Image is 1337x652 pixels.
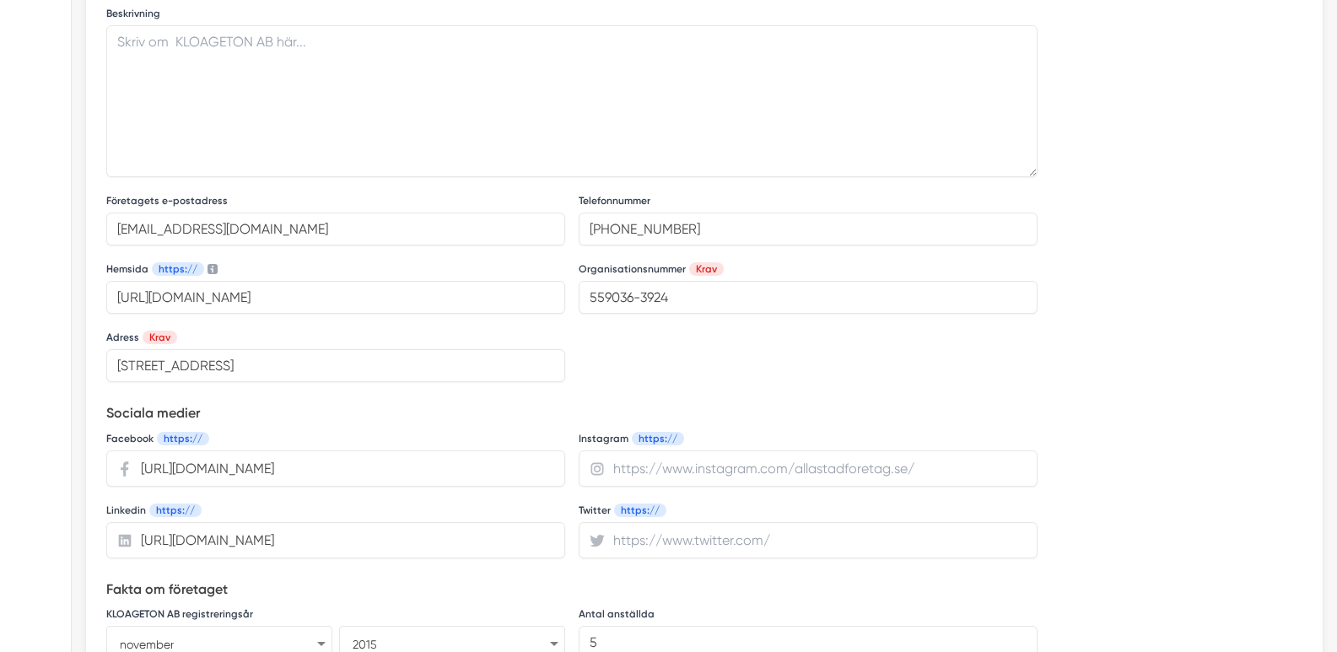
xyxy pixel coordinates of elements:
[579,522,1038,558] input: https://www.twitter.com/
[689,262,724,276] span: Krav
[579,432,684,445] label: Instagram
[106,579,1038,604] h5: Fakta om företaget
[152,262,204,276] span: https://
[579,450,1038,487] input: https://www.instagram.com/allastadforetag.se/
[106,262,218,276] label: Måste börja med https://
[106,281,565,314] input: Måste börja med https://
[106,504,202,517] label: Linkedin
[589,461,606,477] svg: Instagram
[106,607,253,621] label: KLOAGETON AB registreringsår
[106,432,209,445] label: Facebook
[149,504,202,517] span: https://
[143,331,177,344] span: Krav
[579,607,655,621] label: Antal anställda
[614,504,666,517] span: https://
[106,213,565,245] input: info@smartproduktion.se
[632,432,684,445] span: https://
[579,504,666,517] label: Twitter
[579,213,1038,245] input: Telefonnummer
[589,532,606,549] svg: Twitter
[106,349,565,382] input: Adress
[106,522,565,558] input: https://www.linkedin.com/company/smartproduktion
[106,7,160,20] label: Beskrivning
[579,194,650,207] label: Telefonnummer
[116,461,133,477] svg: Facebook
[579,262,724,276] label: Organisationsnummer
[106,331,177,344] label: Adress
[106,450,565,487] input: https://www.facebook.com/allastadforetag
[106,402,1038,428] h5: Sociala medier
[579,281,1038,314] input: 559252-5512
[116,532,133,549] svg: Linkedin
[157,432,209,445] span: https://
[106,194,228,207] label: Företagets e-postadress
